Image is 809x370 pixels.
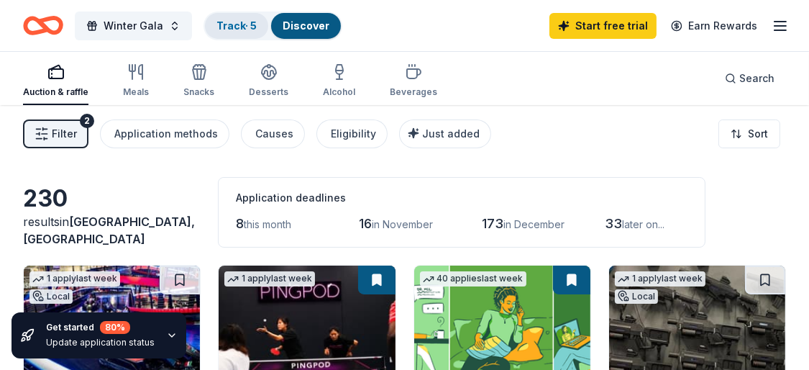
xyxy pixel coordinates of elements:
button: Beverages [390,58,437,105]
div: 2 [80,114,94,128]
a: Earn Rewards [662,13,766,39]
span: [GEOGRAPHIC_DATA], [GEOGRAPHIC_DATA] [23,215,195,246]
a: Home [23,9,63,42]
span: in November [372,218,433,230]
button: Search [713,64,786,93]
span: Winter Gala [104,17,163,35]
button: Causes [241,119,305,148]
div: Eligibility [331,125,376,143]
a: Start free trial [549,13,657,39]
div: Auction & raffle [23,86,88,98]
button: Desserts [249,58,288,105]
span: Sort [748,125,768,143]
button: Winter Gala [75,12,192,40]
button: Meals [123,58,149,105]
button: Snacks [183,58,214,105]
div: 40 applies last week [420,271,526,286]
div: Get started [46,321,155,334]
div: 1 apply last week [29,271,120,286]
div: Update application status [46,337,155,348]
button: Eligibility [316,119,388,148]
div: Local [29,289,73,304]
div: Meals [123,86,149,98]
div: Application methods [114,125,218,143]
button: Application methods [100,119,229,148]
span: Filter [52,125,77,143]
span: in December [503,218,565,230]
button: Just added [399,119,491,148]
div: Alcohol [323,86,355,98]
span: Search [739,70,774,87]
div: Application deadlines [236,189,687,207]
div: Beverages [390,86,437,98]
div: Causes [255,125,293,143]
button: Sort [718,119,780,148]
span: 33 [605,216,622,231]
button: Alcohol [323,58,355,105]
div: Local [615,289,658,304]
div: 1 apply last week [615,271,705,286]
button: Filter2 [23,119,88,148]
span: 8 [236,216,244,231]
div: 230 [23,184,201,213]
a: Discover [283,19,329,32]
div: Desserts [249,86,288,98]
div: Snacks [183,86,214,98]
span: Just added [422,127,480,140]
div: 80 % [100,321,130,334]
div: results [23,213,201,248]
span: 173 [482,216,503,231]
span: 16 [359,216,372,231]
button: Track· 5Discover [204,12,342,40]
span: this month [244,218,291,230]
div: 1 apply last week [224,271,315,286]
span: later on... [622,218,664,230]
button: Auction & raffle [23,58,88,105]
span: in [23,215,195,246]
a: Track· 5 [216,19,257,32]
